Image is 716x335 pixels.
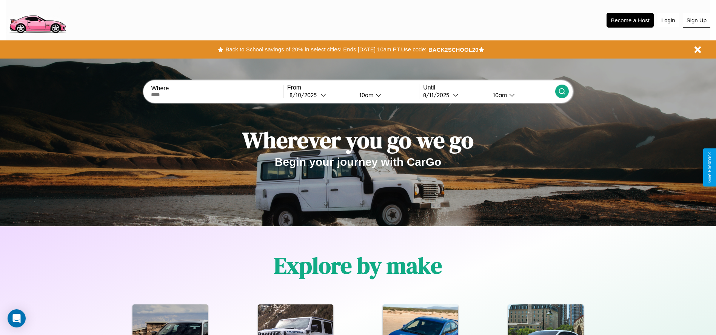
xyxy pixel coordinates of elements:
button: Sign Up [683,13,710,28]
h1: Explore by make [274,250,442,281]
div: 10am [489,91,509,99]
button: Login [657,13,679,27]
div: Open Intercom Messenger [8,309,26,327]
button: 8/10/2025 [287,91,353,99]
button: Become a Host [607,13,654,28]
button: 10am [487,91,555,99]
div: 10am [356,91,376,99]
div: 8 / 11 / 2025 [423,91,453,99]
label: From [287,84,419,91]
button: 10am [353,91,419,99]
label: Where [151,85,283,92]
button: Back to School savings of 20% in select cities! Ends [DATE] 10am PT.Use code: [223,44,428,55]
b: BACK2SCHOOL20 [428,46,479,53]
label: Until [423,84,555,91]
div: Give Feedback [707,152,712,183]
img: logo [6,4,69,35]
div: 8 / 10 / 2025 [289,91,320,99]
